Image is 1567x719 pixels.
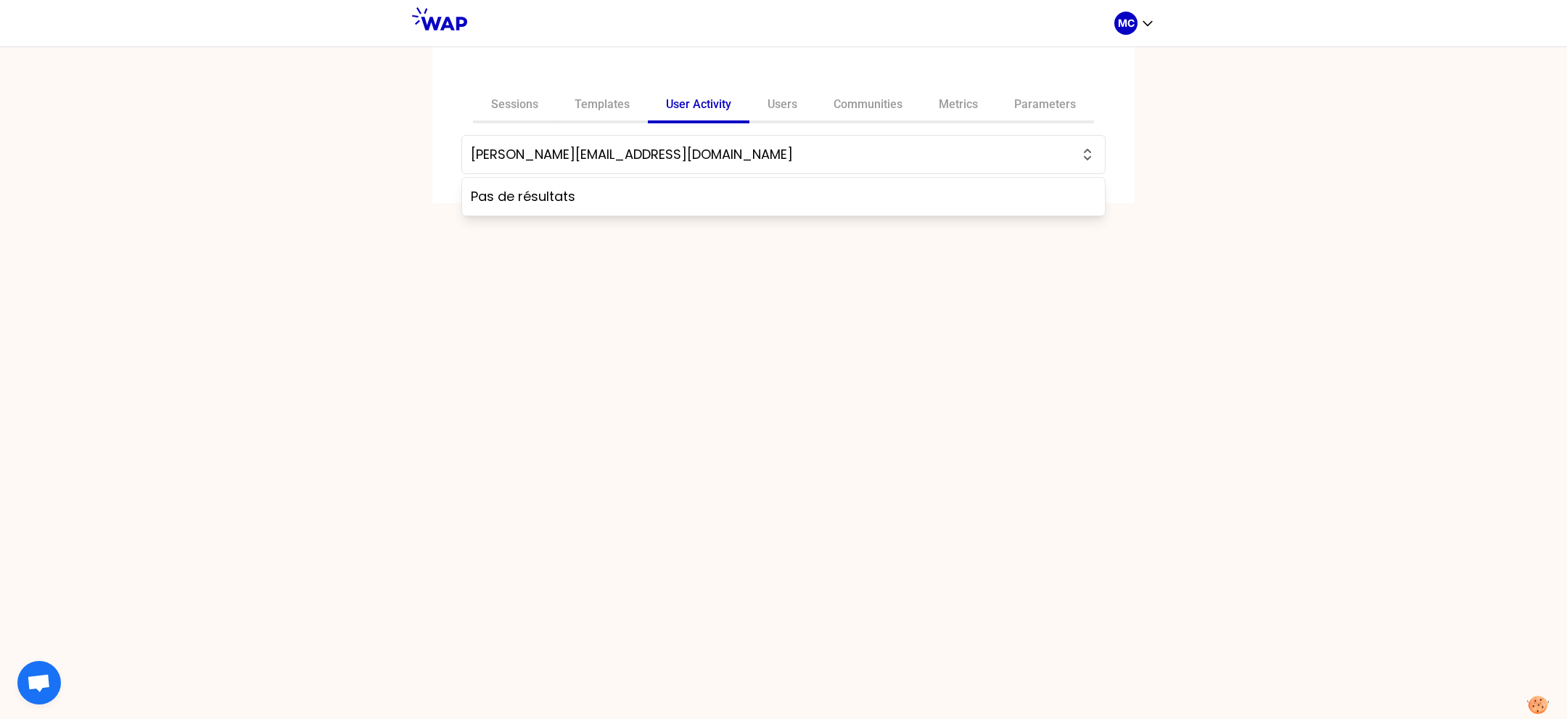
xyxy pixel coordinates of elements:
a: Parameters [996,89,1094,123]
a: Metrics [921,89,996,123]
a: Users [749,89,815,123]
a: Sessions [473,89,556,123]
a: Communities [815,89,921,123]
a: Templates [556,89,648,123]
button: MC [1114,12,1155,35]
p: MC [1118,16,1135,30]
a: User Activity [648,89,749,123]
a: Ouvrir le chat [17,661,61,704]
p: Pas de résultats [471,186,1096,207]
